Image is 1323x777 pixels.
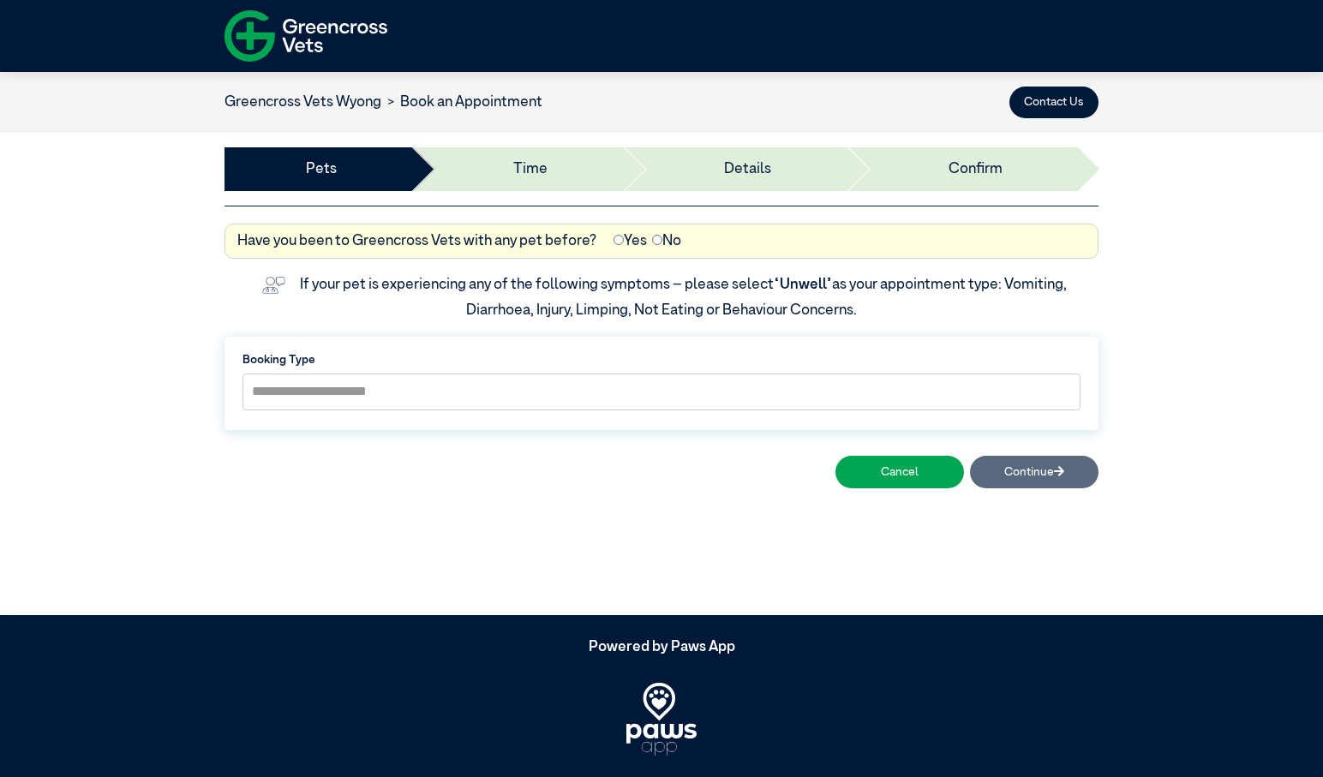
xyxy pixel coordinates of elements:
li: Book an Appointment [381,92,542,114]
nav: breadcrumb [224,92,542,114]
button: Contact Us [1009,87,1099,118]
label: No [652,230,681,253]
label: Have you been to Greencross Vets with any pet before? [237,230,596,253]
label: Yes [614,230,647,253]
img: f-logo [224,4,387,68]
label: Booking Type [242,351,1081,368]
a: Pets [306,158,337,181]
input: No [652,235,662,245]
h5: Powered by Paws App [224,639,1099,656]
img: vet [256,271,291,300]
button: Cancel [835,456,964,487]
label: If your pet is experiencing any of the following symptoms – please select as your appointment typ... [300,278,1069,318]
input: Yes [614,235,624,245]
img: PawsApp [626,683,697,756]
span: “Unwell” [774,278,832,292]
a: Greencross Vets Wyong [224,95,381,110]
